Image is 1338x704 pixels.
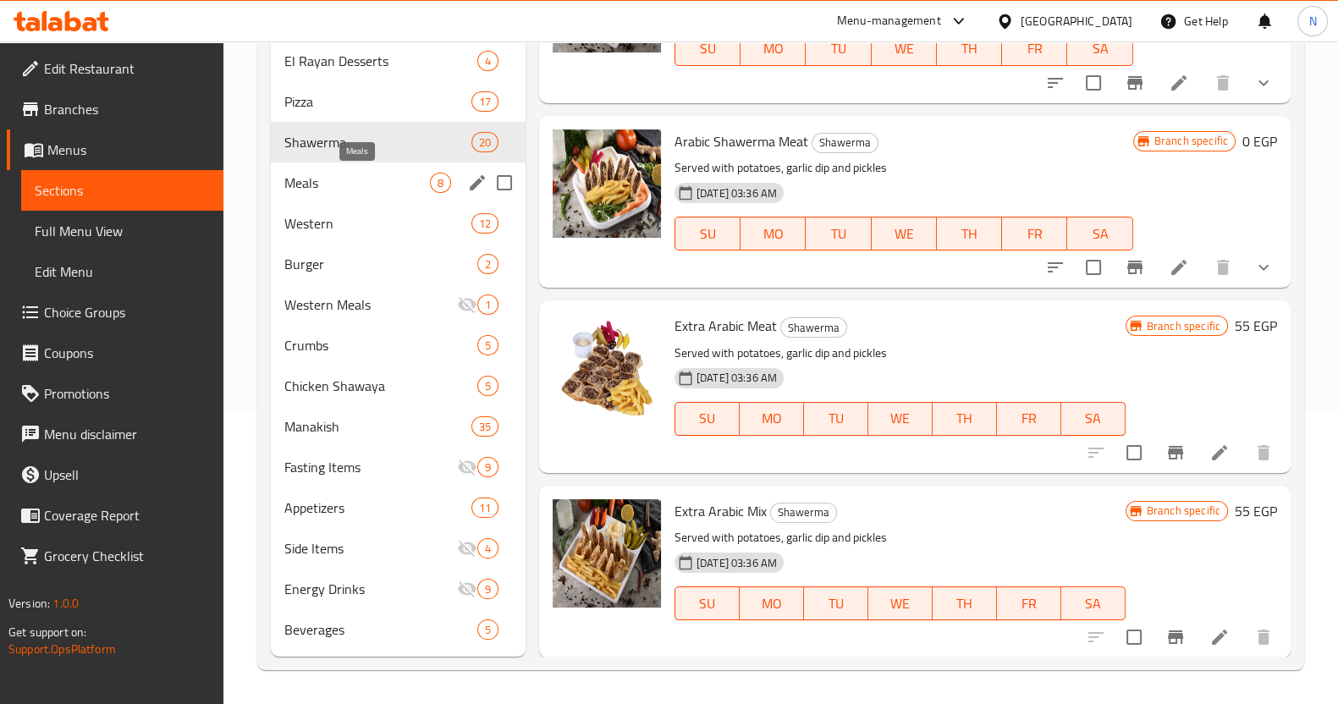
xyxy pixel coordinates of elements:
button: delete [1203,63,1243,103]
button: SU [675,217,741,250]
div: items [477,376,498,396]
span: 4 [478,53,498,69]
button: SA [1061,586,1126,620]
span: Manakish [284,416,471,437]
div: Chicken Shawaya5 [271,366,526,406]
span: Western [284,213,471,234]
span: Fasting Items [284,457,457,477]
span: Extra Arabic Mix [675,498,767,524]
span: 17 [472,94,498,110]
span: Menus [47,140,210,160]
span: Extra Arabic Meat [675,313,777,338]
a: Coverage Report [7,495,223,536]
span: TH [939,406,990,431]
span: Version: [8,592,50,614]
button: TU [806,217,871,250]
span: Shawerma [771,503,836,522]
span: Select to update [1116,435,1152,470]
button: TU [806,32,871,66]
div: El Rayan Desserts [284,51,477,71]
div: Manakish35 [271,406,526,447]
span: SU [682,406,733,431]
button: WE [868,402,933,436]
div: items [471,213,498,234]
div: [GEOGRAPHIC_DATA] [1021,12,1132,30]
button: delete [1243,617,1284,657]
span: SA [1074,222,1126,246]
button: Branch-specific-item [1155,617,1196,657]
span: Branches [44,99,210,119]
span: FR [1009,36,1060,61]
span: Select to update [1076,65,1111,101]
span: MO [747,36,799,61]
span: 1.0.0 [52,592,79,614]
span: Side Items [284,538,457,558]
img: Extra Arabic Meat [553,314,661,422]
a: Edit menu item [1209,443,1230,463]
div: Shawerma [780,317,847,338]
h6: 0 EGP [1242,129,1277,153]
a: Promotions [7,373,223,414]
span: MO [746,406,797,431]
button: MO [740,586,804,620]
span: 5 [478,378,498,394]
span: Branch specific [1140,318,1227,334]
span: Crumbs [284,335,477,355]
div: Shawerma [770,503,837,523]
span: SU [682,222,734,246]
span: Coupons [44,343,210,363]
a: Upsell [7,454,223,495]
span: Chicken Shawaya [284,376,477,396]
a: Edit menu item [1209,627,1230,647]
button: SA [1067,32,1132,66]
span: 8 [431,175,450,191]
span: FR [1004,591,1054,616]
span: Branch specific [1140,503,1227,519]
a: Full Menu View [21,211,223,251]
div: Pizza [284,91,471,112]
a: Sections [21,170,223,211]
button: Branch-specific-item [1115,247,1155,288]
a: Grocery Checklist [7,536,223,576]
span: 9 [478,459,498,476]
span: WE [875,591,926,616]
div: items [430,173,451,193]
div: Shawerma [284,132,471,152]
button: delete [1243,432,1284,473]
div: Menu-management [837,11,941,31]
span: Get support on: [8,621,86,643]
button: FR [997,402,1061,436]
span: 12 [472,216,498,232]
span: 1 [478,297,498,313]
span: Appetizers [284,498,471,518]
span: Western Meals [284,294,457,315]
span: [DATE] 03:36 AM [690,185,784,201]
span: Energy Drinks [284,579,457,599]
button: MO [741,217,806,250]
div: items [471,416,498,437]
a: Edit Menu [21,251,223,292]
span: Menu disclaimer [44,424,210,444]
button: show more [1243,63,1284,103]
div: items [471,498,498,518]
div: items [477,254,498,274]
span: Burger [284,254,477,274]
span: MO [746,591,797,616]
button: Branch-specific-item [1155,432,1196,473]
span: 4 [478,541,498,557]
span: SA [1068,591,1119,616]
a: Support.OpsPlatform [8,638,116,660]
button: TU [804,402,868,436]
span: Beverages [284,619,477,640]
button: TH [937,32,1002,66]
div: Meals8edit [271,162,526,203]
span: Choice Groups [44,302,210,322]
button: SA [1067,217,1132,250]
a: Menus [7,129,223,170]
div: items [477,619,498,640]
